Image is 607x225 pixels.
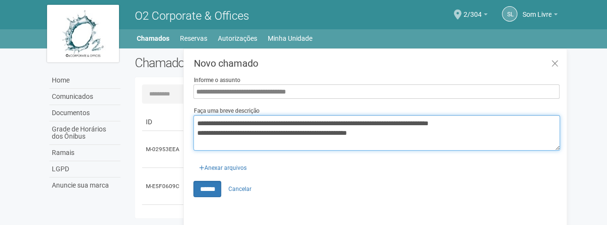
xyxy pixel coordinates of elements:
[193,59,559,68] h3: Novo chamado
[49,161,120,178] a: LGPD
[142,113,185,131] td: ID
[47,5,119,62] img: logo.jpg
[193,158,251,172] div: Anexar arquivos
[49,121,120,145] a: Grade de Horários dos Ônibus
[180,32,207,45] a: Reservas
[137,32,169,45] a: Chamados
[545,54,564,74] a: Fechar
[223,182,256,196] a: Cancelar
[142,131,185,168] td: M-02953EEA
[193,107,259,115] label: Faça uma breve descrição
[522,1,551,18] span: Som Livre
[135,56,304,70] h2: Chamados
[135,9,249,23] span: O2 Corporate & Offices
[49,105,120,121] a: Documentos
[463,12,488,20] a: 2/304
[49,72,120,89] a: Home
[49,89,120,105] a: Comunicados
[502,6,517,22] a: SL
[522,12,558,20] a: Som Livre
[49,178,120,193] a: Anuncie sua marca
[268,32,312,45] a: Minha Unidade
[49,145,120,161] a: Ramais
[463,1,481,18] span: 2/304
[218,32,257,45] a: Autorizações
[193,76,240,84] label: Informe o assunto
[142,168,185,205] td: M-E5F0609C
